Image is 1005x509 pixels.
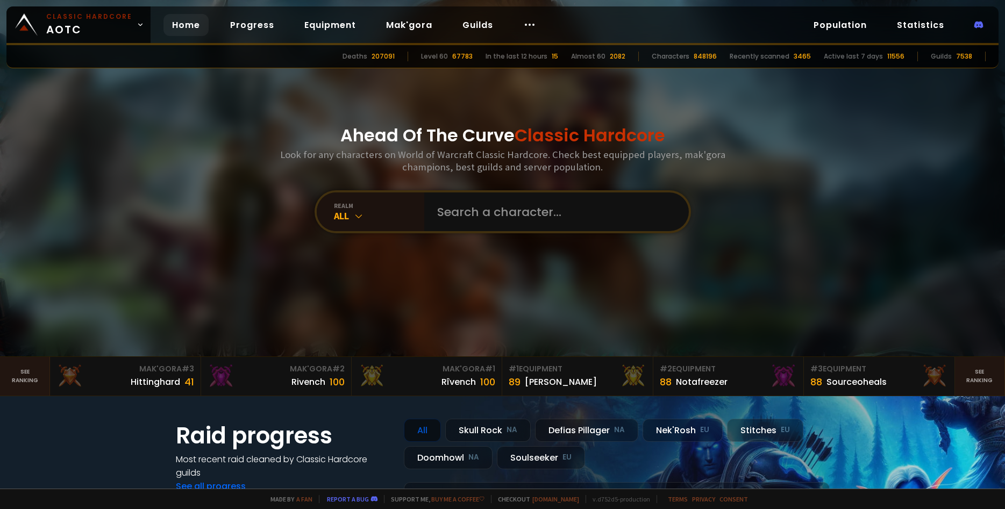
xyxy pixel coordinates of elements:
div: Characters [652,52,689,61]
a: Mak'Gora#3Hittinghard41 [50,357,201,396]
div: Almost 60 [571,52,605,61]
div: Rîvench [441,375,476,389]
div: Recently scanned [730,52,789,61]
div: [PERSON_NAME] [525,375,597,389]
div: 2082 [610,52,625,61]
div: All [334,210,424,222]
div: Equipment [660,363,797,375]
a: #1Equipment89[PERSON_NAME] [502,357,653,396]
span: # 1 [485,363,495,374]
div: Mak'Gora [208,363,345,375]
span: Made by [264,495,312,503]
small: NA [507,425,517,435]
div: Mak'Gora [358,363,495,375]
h1: Ahead Of The Curve [340,123,665,148]
div: 88 [660,375,672,389]
h4: Most recent raid cleaned by Classic Hardcore guilds [176,453,391,479]
div: Doomhowl [404,446,493,469]
a: Progress [222,14,283,36]
a: Statistics [888,14,953,36]
div: 15 [552,52,558,61]
div: Nek'Rosh [643,419,723,442]
div: realm [334,202,424,210]
div: Stitches [727,419,803,442]
h3: Look for any characters on World of Warcraft Classic Hardcore. Check best equipped players, mak'g... [276,148,730,173]
span: v. d752d5 - production [586,495,650,503]
small: EU [562,452,572,463]
div: Notafreezer [676,375,728,389]
a: [DOMAIN_NAME] [532,495,579,503]
a: Mak'Gora#1Rîvench100 [352,357,502,396]
div: Defias Pillager [535,419,638,442]
div: 89 [509,375,521,389]
div: 11556 [887,52,904,61]
div: Skull Rock [445,419,531,442]
div: Hittinghard [131,375,180,389]
span: Support me, [384,495,484,503]
div: Deaths [343,52,367,61]
div: 100 [330,375,345,389]
span: AOTC [46,12,132,38]
input: Search a character... [431,192,676,231]
div: 207091 [372,52,395,61]
span: Checkout [491,495,579,503]
div: 41 [184,375,194,389]
a: Equipment [296,14,365,36]
div: Mak'Gora [56,363,194,375]
div: Guilds [931,52,952,61]
div: Sourceoheals [826,375,887,389]
div: 67783 [452,52,473,61]
span: # 3 [810,363,823,374]
div: All [404,419,441,442]
div: Rivench [291,375,325,389]
small: Classic Hardcore [46,12,132,21]
div: Active last 7 days [824,52,883,61]
a: Guilds [454,14,502,36]
a: Mak'gora [377,14,441,36]
a: See all progress [176,480,246,492]
div: 88 [810,375,822,389]
a: Report a bug [327,495,369,503]
small: EU [700,425,709,435]
div: 100 [480,375,495,389]
div: Level 60 [421,52,448,61]
a: #3Equipment88Sourceoheals [804,357,954,396]
div: 3465 [794,52,811,61]
span: # 1 [509,363,519,374]
div: 7538 [956,52,972,61]
a: Buy me a coffee [431,495,484,503]
div: Equipment [810,363,947,375]
a: Home [163,14,209,36]
div: Equipment [509,363,646,375]
small: EU [781,425,790,435]
span: # 3 [182,363,194,374]
a: a fan [296,495,312,503]
div: In the last 12 hours [486,52,547,61]
a: Terms [668,495,688,503]
h1: Raid progress [176,419,391,453]
a: Mak'Gora#2Rivench100 [201,357,352,396]
span: # 2 [332,363,345,374]
span: # 2 [660,363,672,374]
a: Consent [719,495,748,503]
span: Classic Hardcore [515,123,665,147]
a: Classic HardcoreAOTC [6,6,151,43]
div: Soulseeker [497,446,585,469]
a: Population [805,14,875,36]
small: NA [468,452,479,463]
div: 848196 [694,52,717,61]
a: Privacy [692,495,715,503]
small: NA [614,425,625,435]
a: Seeranking [955,357,1005,396]
a: #2Equipment88Notafreezer [653,357,804,396]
